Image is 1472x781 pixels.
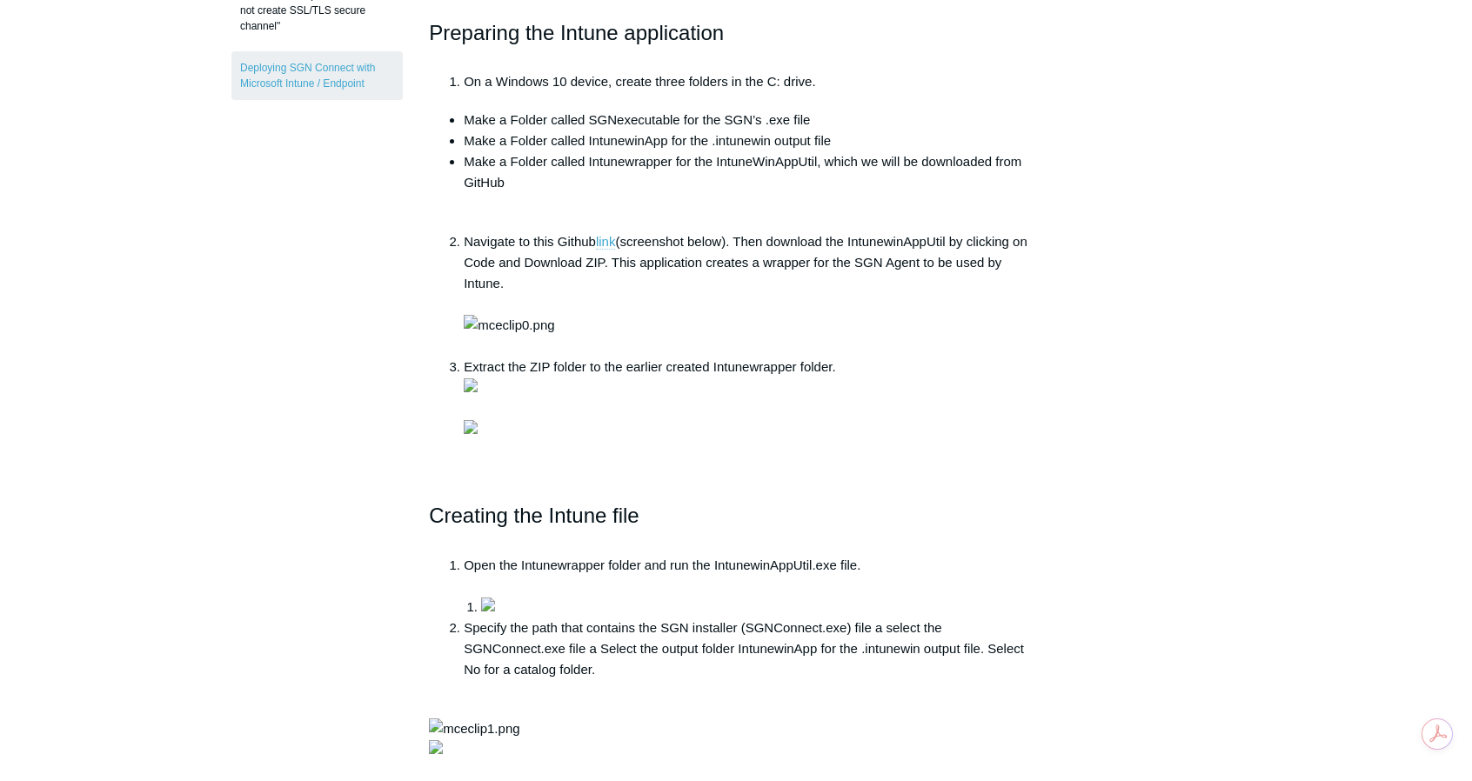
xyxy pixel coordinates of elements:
[429,740,443,754] img: 19107640408979
[464,315,554,336] img: mceclip0.png
[464,555,1043,617] li: Open the Intunewrapper folder and run the IntunewinAppUtil.exe file.
[481,597,495,611] img: 19107815753875
[464,617,1043,680] li: Specify the path that contains the SGN installer (SGNConnect.exe) file a select the SGNConnect.ex...
[429,718,519,739] img: mceclip1.png
[464,378,478,392] img: 19107733848979
[464,151,1043,214] li: Make a Folder called Intunewrapper for the IntuneWinAppUtil, which we will be downloaded from GitHub
[429,21,724,44] span: Preparing the Intune application
[464,71,1043,92] li: On a Windows 10 device, create three folders in the C: drive.
[429,504,639,527] span: Creating the Intune file
[464,231,1043,357] li: Navigate to this Github (screenshot below). Then download the IntunewinAppUtil by clicking on Cod...
[464,420,478,434] img: 19107754673427
[464,357,1043,440] li: Extract the ZIP folder to the earlier created Intunewrapper folder.
[464,110,1043,130] li: Make a Folder called SGNexecutable for the SGN’s .exe file
[596,234,616,250] a: link
[231,51,403,100] a: Deploying SGN Connect with Microsoft Intune / Endpoint
[464,130,1043,151] li: Make a Folder called IntunewinApp for the .intunewin output file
